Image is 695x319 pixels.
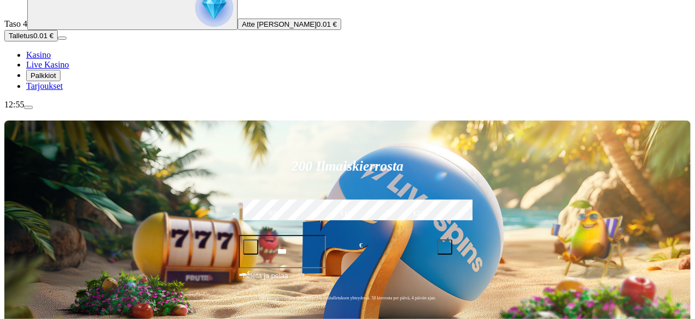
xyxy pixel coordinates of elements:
span: Atte [PERSON_NAME] [242,20,317,28]
span: Taso 4 [4,19,27,28]
label: €250 [386,198,455,230]
span: € [247,269,251,276]
button: plus icon [437,239,452,255]
span: € [359,240,362,251]
button: minus icon [243,239,258,255]
a: Tarjoukset [26,81,63,91]
button: Talletusplus icon0.01 € [4,30,58,41]
span: 0.01 € [33,32,53,40]
button: Talleta ja pelaa [239,270,457,291]
span: 12:55 [4,100,24,109]
button: Atte [PERSON_NAME]0.01 € [238,19,341,30]
span: Talletus [9,32,33,40]
span: Talleta ja pelaa [242,270,288,290]
button: menu [58,37,67,40]
a: Kasino [26,50,51,59]
nav: Main menu [4,50,691,91]
a: Live Kasino [26,60,69,69]
span: 0.01 € [317,20,337,28]
label: €50 [240,198,310,230]
span: Palkkiot [31,71,56,80]
button: Palkkiot [26,70,61,81]
label: €150 [313,198,382,230]
button: menu [24,106,33,109]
